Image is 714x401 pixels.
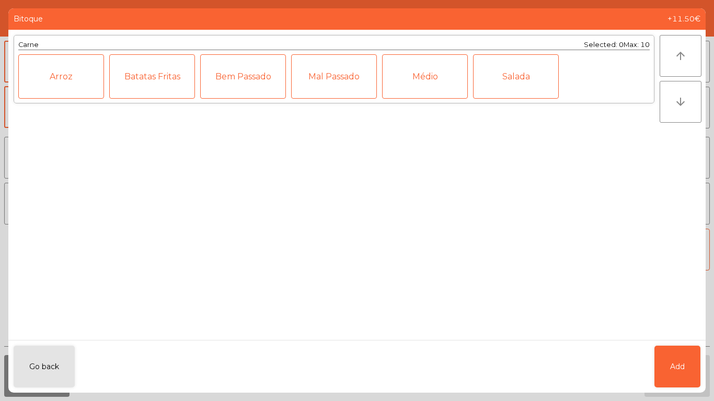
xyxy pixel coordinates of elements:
[382,54,468,99] div: Médio
[667,14,700,25] span: +11.50€
[18,40,39,50] div: Carne
[14,14,43,25] span: Bitoque
[660,35,701,77] button: arrow_upward
[109,54,195,99] div: Batatas Fritas
[200,54,286,99] div: Bem Passado
[624,41,650,49] span: Max: 10
[674,50,687,62] i: arrow_upward
[654,346,700,387] button: Add
[674,96,687,108] i: arrow_downward
[660,81,701,123] button: arrow_downward
[584,41,624,49] span: Selected: 0
[291,54,377,99] div: Mal Passado
[18,54,104,99] div: Arroz
[670,361,685,372] span: Add
[14,346,75,387] button: Go back
[473,54,559,99] div: Salada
